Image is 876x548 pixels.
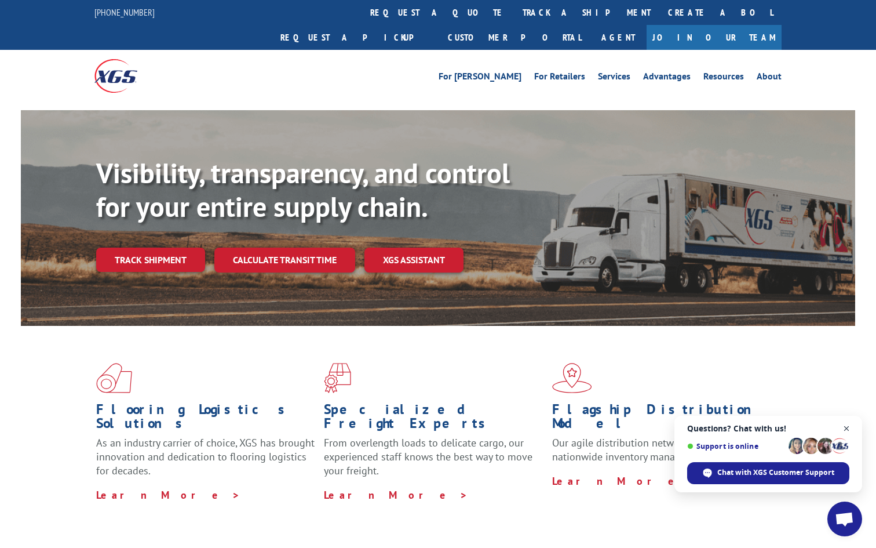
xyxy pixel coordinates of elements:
[324,488,468,502] a: Learn More >
[96,488,240,502] a: Learn More >
[324,363,351,393] img: xgs-icon-focused-on-flooring-red
[647,25,782,50] a: Join Our Team
[827,502,862,536] div: Open chat
[703,72,744,85] a: Resources
[687,424,849,433] span: Questions? Chat with us!
[324,436,543,488] p: From overlength loads to delicate cargo, our experienced staff knows the best way to move your fr...
[96,363,132,393] img: xgs-icon-total-supply-chain-intelligence-red
[552,436,765,463] span: Our agile distribution network gives you nationwide inventory management on demand.
[552,474,696,488] a: Learn More >
[552,363,592,393] img: xgs-icon-flagship-distribution-model-red
[272,25,439,50] a: Request a pickup
[364,248,463,273] a: XGS ASSISTANT
[324,402,543,436] h1: Specialized Freight Experts
[717,467,834,478] span: Chat with XGS Customer Support
[96,436,315,477] span: As an industry carrier of choice, XGS has brought innovation and dedication to flooring logistics...
[687,462,849,484] div: Chat with XGS Customer Support
[439,25,590,50] a: Customer Portal
[94,6,155,18] a: [PHONE_NUMBER]
[840,422,854,436] span: Close chat
[598,72,630,85] a: Services
[96,155,510,224] b: Visibility, transparency, and control for your entire supply chain.
[96,402,315,436] h1: Flooring Logistics Solutions
[757,72,782,85] a: About
[534,72,585,85] a: For Retailers
[687,442,784,451] span: Support is online
[643,72,691,85] a: Advantages
[590,25,647,50] a: Agent
[214,248,355,273] a: Calculate transit time
[439,72,521,85] a: For [PERSON_NAME]
[96,248,205,272] a: Track shipment
[552,402,771,436] h1: Flagship Distribution Model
